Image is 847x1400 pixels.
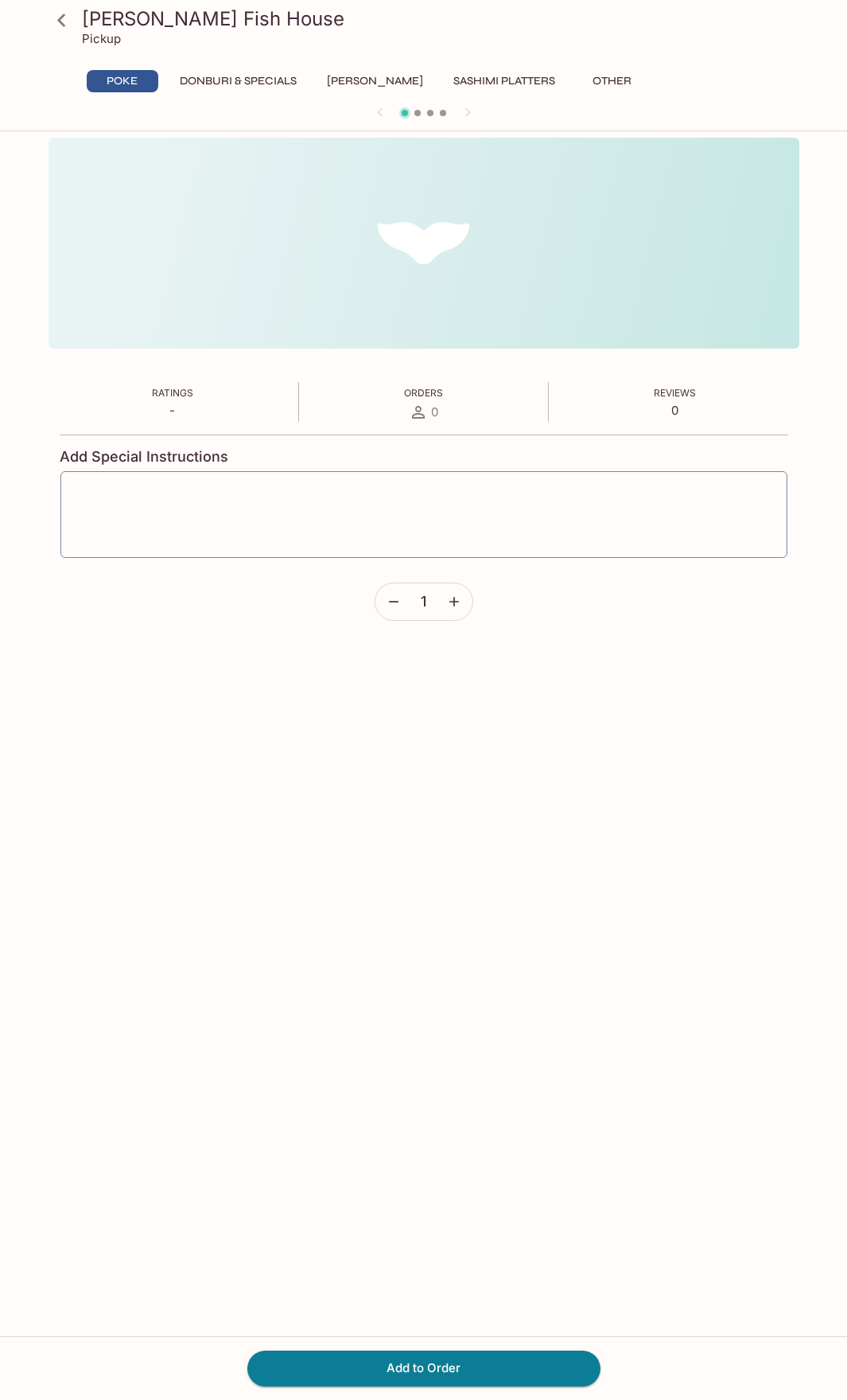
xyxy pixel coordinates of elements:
button: Add to Order [247,1351,600,1386]
h3: [PERSON_NAME] Fish House [82,6,793,31]
span: Orders [404,387,443,399]
span: Reviews [654,387,696,399]
span: 0 [431,404,438,419]
p: 0 [654,403,696,418]
h4: Add Special Instructions [60,448,788,466]
button: Donburi & Specials [171,70,305,92]
button: Other [577,70,648,92]
p: - [152,403,193,418]
span: 1 [421,593,426,610]
button: [PERSON_NAME] [318,70,432,92]
p: Pickup [82,31,121,46]
button: Sashimi Platters [445,70,564,92]
span: Ratings [152,387,193,399]
button: Poke [87,70,158,92]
